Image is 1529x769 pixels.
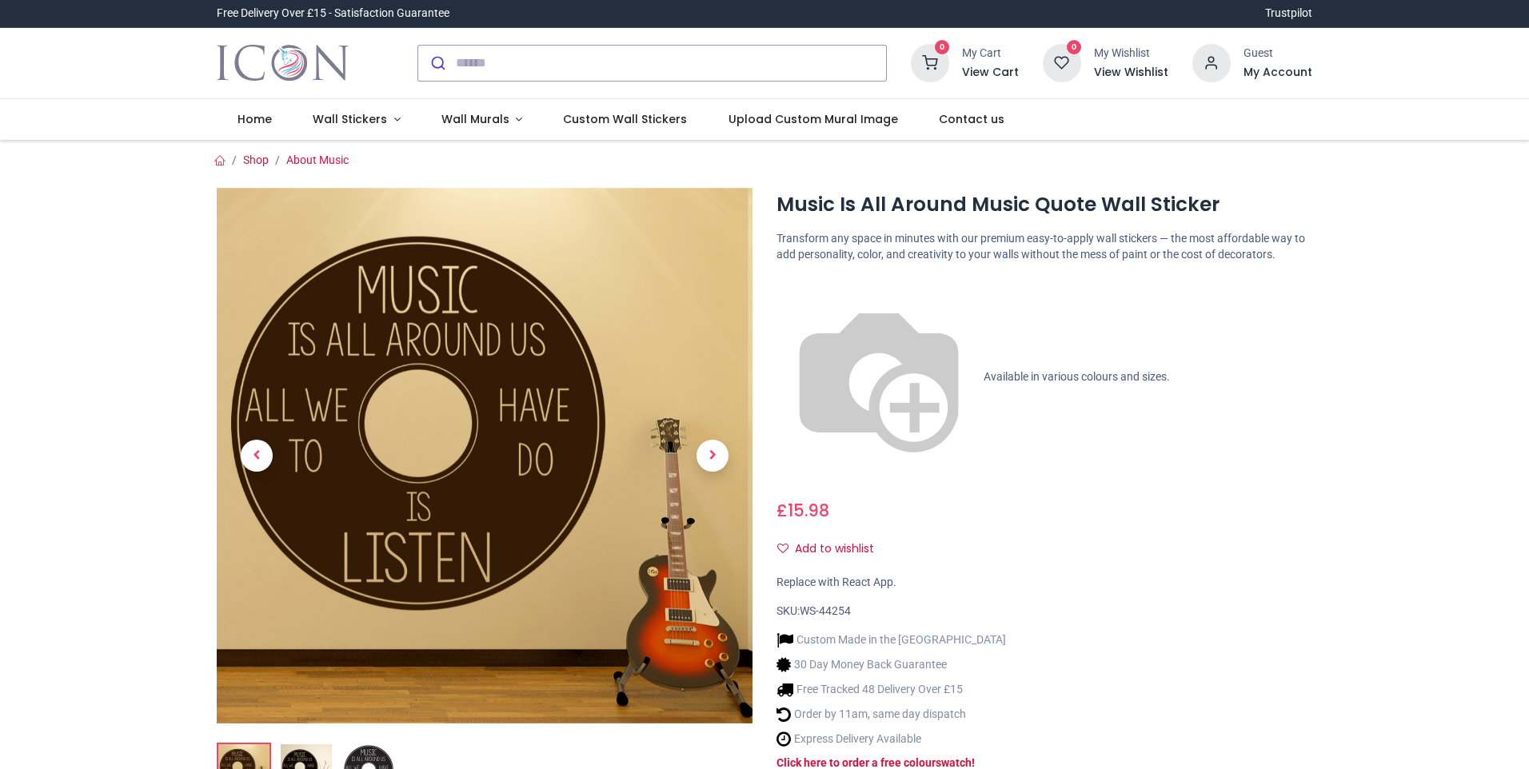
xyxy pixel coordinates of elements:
[776,536,888,563] button: Add to wishlistAdd to wishlist
[776,231,1312,262] p: Transform any space in minutes with our premium easy-to-apply wall stickers — the most affordable...
[776,632,1006,648] li: Custom Made in the [GEOGRAPHIC_DATA]
[441,111,509,127] span: Wall Murals
[563,111,687,127] span: Custom Wall Stickers
[776,575,1312,591] div: Replace with React App.
[217,41,349,86] a: Logo of Icon Wall Stickers
[217,6,449,22] div: Free Delivery Over £15 - Satisfaction Guarantee
[418,46,456,81] button: Submit
[962,65,1019,81] a: View Cart
[776,756,936,769] a: Click here to order a free colour
[776,191,1312,218] h1: Music Is All Around Music Quote Wall Sticker
[776,275,981,480] img: color-wheel.png
[1244,46,1312,62] div: Guest
[217,41,349,86] img: Icon Wall Stickers
[911,55,949,68] a: 0
[1094,65,1168,81] a: View Wishlist
[788,499,829,522] span: 15.98
[776,681,1006,698] li: Free Tracked 48 Delivery Over £15
[1094,46,1168,62] div: My Wishlist
[939,111,1004,127] span: Contact us
[697,440,729,472] span: Next
[673,268,753,643] a: Next
[217,268,297,643] a: Previous
[241,440,273,472] span: Previous
[984,370,1170,383] span: Available in various colours and sizes.
[421,99,543,141] a: Wall Murals
[776,499,829,522] span: £
[243,153,269,166] a: Shop
[800,604,851,617] span: WS-44254
[776,731,1006,747] li: Express Delivery Available
[238,111,272,127] span: Home
[1244,65,1312,81] a: My Account
[313,111,387,127] span: Wall Stickers
[776,706,1006,723] li: Order by 11am, same day dispatch
[286,153,349,166] a: About Music
[936,756,972,769] a: swatch
[1265,6,1312,22] a: Trustpilot
[1043,55,1081,68] a: 0
[776,656,1006,673] li: 30 Day Money Back Guarantee
[777,543,788,554] i: Add to wishlist
[729,111,898,127] span: Upload Custom Mural Image
[962,46,1019,62] div: My Cart
[292,99,421,141] a: Wall Stickers
[776,604,1312,620] div: SKU:
[972,756,975,769] a: !
[935,40,950,55] sup: 0
[217,188,753,723] img: Music Is All Around Music Quote Wall Sticker
[1067,40,1082,55] sup: 0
